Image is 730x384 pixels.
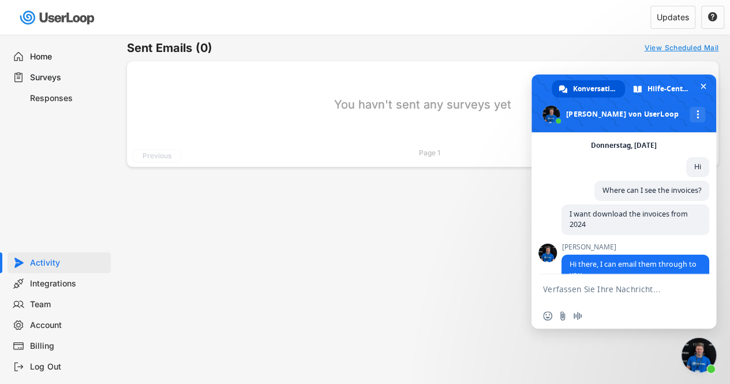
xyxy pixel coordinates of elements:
div: Page 1 [419,150,440,156]
div: View Scheduled Mail [644,43,718,53]
div: Responses [30,93,106,104]
div: Updates [657,13,689,21]
span: [PERSON_NAME] [561,243,709,251]
div: Surveys [30,72,106,83]
span: Konversation [573,80,617,98]
div: Billing [30,341,106,352]
div: Log Out [30,361,106,372]
div: Donnerstag, [DATE] [591,142,657,149]
span: Hi there, I can email them through to you [570,259,697,279]
div: Account [30,320,106,331]
textarea: Verfassen Sie Ihre Nachricht… [543,274,686,303]
div: Integrations [30,278,106,289]
div: Home [30,51,106,62]
div: You havn't sent any surveys yet [284,96,561,116]
div: Activity [30,258,106,269]
div: Team [30,299,106,310]
span: Datei senden [558,311,567,320]
button:  [707,12,718,23]
span: Where can I see the invoices? [602,185,701,195]
span: I want download the invoices from 2024 [570,209,688,229]
a: Chat schließen [682,338,716,372]
span: Chat schließen [697,80,709,92]
h6: Sent Emails (0) [127,40,212,55]
img: userloop-logo-01.svg [17,6,99,29]
text:  [708,12,717,22]
a: Hilfe-Center [626,80,696,98]
button: Previous [133,150,181,162]
a: Konversation [552,80,625,98]
span: Audionachricht aufzeichnen [573,311,582,320]
span: Hi [694,162,701,172]
span: Einen Emoji einfügen [543,311,552,320]
span: Hilfe-Center [647,80,688,98]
